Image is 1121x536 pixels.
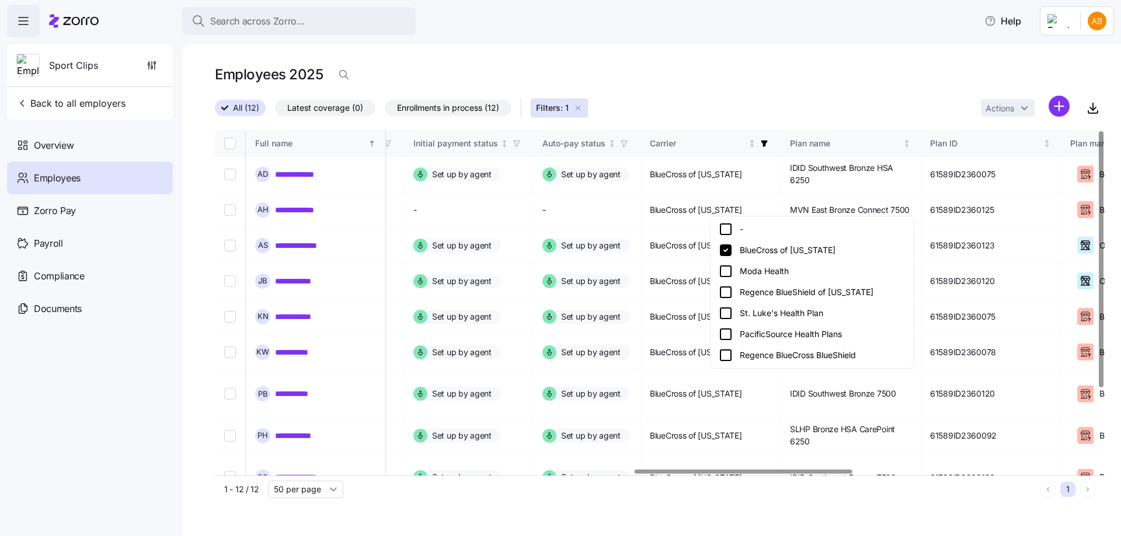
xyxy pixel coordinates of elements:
h1: Employees 2025 [215,65,323,83]
div: Initial payment status [413,137,498,150]
div: Regence BlueCross BlueShield [719,348,906,362]
th: Plan nameNot sorted [781,130,921,157]
img: 42a6513890f28a9d591cc60790ab6045 [1088,12,1106,30]
input: Select record 3 [224,240,236,251]
span: P B [258,390,268,398]
span: 61589ID2360092 [930,430,997,442]
th: Initial payment statusNot sorted [404,130,533,157]
span: Compliance [34,269,85,283]
th: Plan IDNot sorted [921,130,1061,157]
img: Employer logo [1047,14,1071,28]
span: A S [258,241,268,249]
div: Carrier [650,137,746,150]
span: BlueCross of [US_STATE] [650,430,742,442]
span: 61589ID2360123 [930,240,995,251]
span: BlueCross of [US_STATE] [650,275,742,287]
a: Employees [7,162,173,194]
div: BlueCross of [US_STATE] [719,243,906,257]
div: Full name [255,137,366,150]
th: CarrierNot sorted [640,130,781,157]
div: Not sorted [1043,139,1051,148]
button: Filters: 1 [531,99,588,117]
span: Actions [986,104,1014,113]
div: Not sorted [608,139,616,148]
span: 61589ID2360078 [930,346,996,358]
span: All (12) [233,100,259,115]
span: Enrollments in process (12) [397,100,499,115]
div: Auto-pay status [542,137,605,150]
span: 61589ID2360075 [930,169,995,180]
input: Select record 6 [224,346,236,358]
button: Search across Zorro... [182,7,416,35]
span: Employees [34,171,81,185]
span: Sport Clips [49,58,98,73]
span: P H [257,432,268,439]
div: PacificSource Health Plans [719,327,906,341]
button: Help [975,9,1031,33]
span: Set up by agent [432,275,492,287]
span: Set up by agent [561,346,621,358]
div: St. Luke's Health Plan [719,306,906,320]
input: Select record 8 [224,430,236,442]
input: Select record 1 [224,169,236,180]
input: Select record 5 [224,311,236,323]
div: Sorted ascending [368,139,376,148]
span: BlueCross of [US_STATE] [650,204,742,216]
span: BlueCross of [US_STATE] [650,240,742,251]
span: Documents [34,302,82,316]
div: Plan ID [930,137,1041,150]
td: - [533,192,640,228]
span: Set up by agent [561,430,621,442]
a: Overview [7,129,173,162]
span: K W [256,348,269,356]
span: Set up by agent [561,240,621,251]
div: Not sorted [748,139,756,148]
svg: add icon [1049,96,1070,117]
button: Next page [1080,482,1095,497]
span: Set up by agent [561,388,621,400]
th: Full nameSorted ascending [246,130,386,157]
span: IDID Southwest Bronze 7500 [790,388,896,400]
span: 1 - 12 / 12 [224,484,259,495]
span: Zorro Pay [34,204,76,218]
th: Auto-pay statusNot sorted [533,130,640,157]
span: J B [258,277,267,285]
span: BlueCross of [US_STATE] [650,169,742,180]
span: Overview [34,138,74,153]
input: Select record 9 [224,471,236,483]
span: Set up by agent [561,311,621,323]
span: 61589ID2360125 [930,204,994,216]
a: Documents [7,292,173,325]
div: Not sorted [903,139,911,148]
span: SLHP Bronze HSA CarePoint 6250 [790,423,911,447]
div: Moda Health [719,264,906,278]
span: BlueCross of [US_STATE] [650,388,742,400]
span: A D [257,170,268,178]
span: Payroll [34,236,63,251]
button: Back to all employers [12,92,130,115]
img: Employer logo [17,54,39,78]
div: Regence BlueShield of [US_STATE] [719,285,906,299]
span: Latest coverage (0) [287,100,363,115]
td: - [404,192,533,228]
span: Set up by agent [561,275,621,287]
span: BlueCross of [US_STATE] [650,311,742,323]
button: 1 [1060,482,1075,497]
span: 61589ID2360120 [930,275,995,287]
span: Set up by agent [432,311,492,323]
input: Select record 2 [224,204,236,216]
span: Back to all employers [16,96,126,110]
span: A H [257,206,269,213]
span: Set up by agent [432,240,492,251]
button: Actions [981,99,1035,117]
a: Compliance [7,260,173,292]
span: Set up by agent [432,430,492,442]
div: - [719,222,906,236]
input: Select record 4 [224,275,236,287]
span: BlueCross of [US_STATE] [650,346,742,358]
span: Help [984,14,1021,28]
span: Set up by agent [561,169,621,180]
span: Filters: 1 [536,102,569,114]
a: Payroll [7,227,173,260]
a: Zorro Pay [7,194,173,227]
